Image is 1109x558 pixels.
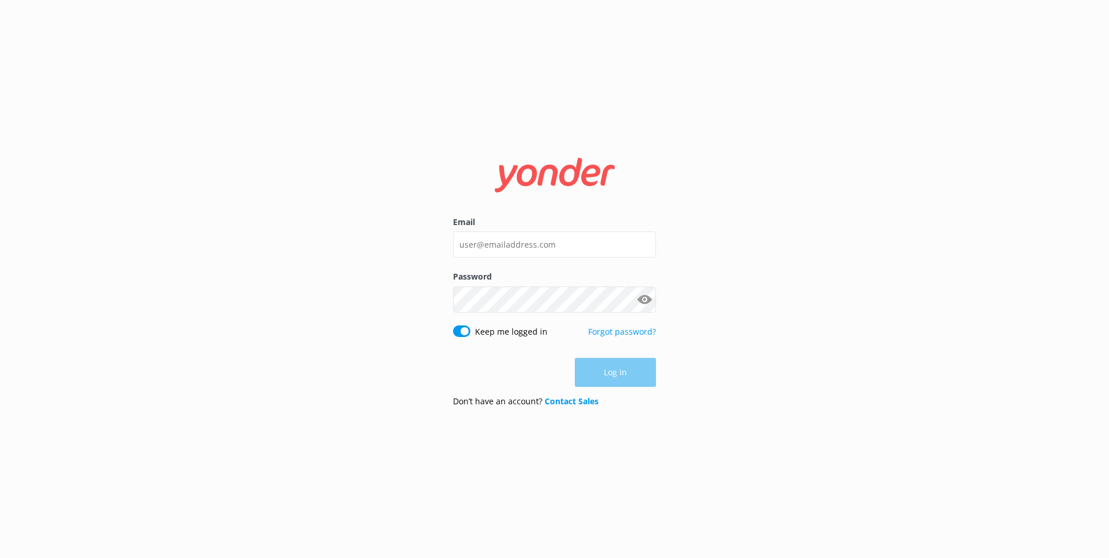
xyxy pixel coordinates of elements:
[545,396,599,407] a: Contact Sales
[453,216,656,229] label: Email
[588,326,656,337] a: Forgot password?
[453,270,656,283] label: Password
[475,325,548,338] label: Keep me logged in
[453,231,656,258] input: user@emailaddress.com
[453,395,599,408] p: Don’t have an account?
[633,288,656,311] button: Show password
